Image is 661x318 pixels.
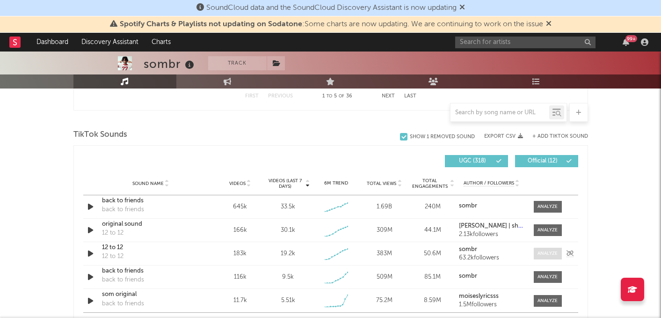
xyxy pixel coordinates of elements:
button: + Add TikTok Sound [532,134,588,139]
div: 12 to 12 [102,252,123,261]
div: 509M [363,273,406,282]
div: 33.5k [281,202,295,212]
div: 1.5M followers [459,302,524,308]
div: 30.1k [281,226,295,235]
span: Author / Followers [464,180,514,186]
span: UGC ( 318 ) [451,158,494,164]
input: Search for artists [455,37,596,48]
div: 9.5k [282,273,294,282]
button: Previous [268,94,293,99]
a: Dashboard [30,33,75,52]
span: Total Views [367,181,396,186]
div: 19.2k [281,249,295,259]
strong: sombr [459,203,477,209]
a: back to friends [102,266,200,276]
div: 645k [218,202,262,212]
div: sombr [144,56,196,72]
div: 1.69B [363,202,406,212]
div: back to friends [102,205,144,214]
button: Track [208,56,267,70]
strong: sombr [459,273,477,279]
div: 383M [363,249,406,259]
span: to [327,94,332,98]
div: 116k [218,273,262,282]
div: 5.51k [281,296,295,305]
span: Dismiss [546,21,552,28]
a: back to friends [102,196,200,206]
a: 12 to 12 [102,243,200,252]
span: Spotify Charts & Playlists not updating on Sodatone [120,21,302,28]
span: Sound Name [132,181,164,186]
div: 166k [218,226,262,235]
div: 99 + [625,35,637,42]
span: Total Engagements [411,178,449,189]
button: 99+ [623,38,629,46]
div: 50.6M [411,249,454,259]
span: Dismiss [459,4,465,12]
div: 44.1M [411,226,454,235]
span: Videos [229,181,246,186]
a: Discovery Assistant [75,33,145,52]
button: Last [404,94,416,99]
div: 240M [411,202,454,212]
div: back to friends [102,275,144,285]
div: 1 5 36 [312,91,363,102]
span: Videos (last 7 days) [266,178,304,189]
a: som original [102,290,200,299]
a: sombr [459,246,524,253]
div: 12 to 12 [102,229,123,238]
button: First [245,94,259,99]
input: Search by song name or URL [450,109,549,117]
a: sombr [459,203,524,209]
a: sombr [459,273,524,280]
div: 309M [363,226,406,235]
button: Next [382,94,395,99]
div: back to friends [102,299,144,309]
span: SoundCloud data and the SoundCloud Discovery Assistant is now updating [206,4,457,12]
span: of [339,94,344,98]
strong: sombr [459,246,477,252]
button: Export CSV [484,133,523,139]
strong: moiseslyricsss [459,293,499,299]
a: [PERSON_NAME] | shepsfvrry [459,223,524,229]
strong: [PERSON_NAME] | shepsfvrry [459,223,541,229]
span: : Some charts are now updating. We are continuing to work on the issue [120,21,543,28]
span: Official ( 12 ) [521,158,564,164]
button: UGC(318) [445,155,508,167]
div: 8.59M [411,296,454,305]
a: moiseslyricsss [459,293,524,300]
div: 63.2k followers [459,255,524,261]
div: 183k [218,249,262,259]
button: Official(12) [515,155,578,167]
a: Charts [145,33,177,52]
div: 85.1M [411,273,454,282]
div: 75.2M [363,296,406,305]
div: Show 1 Removed Sound [410,134,475,140]
div: 6M Trend [314,180,358,187]
button: + Add TikTok Sound [523,134,588,139]
a: original sound [102,220,200,229]
div: 2.13k followers [459,231,524,238]
span: TikTok Sounds [73,129,127,141]
div: 11.7k [218,296,262,305]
